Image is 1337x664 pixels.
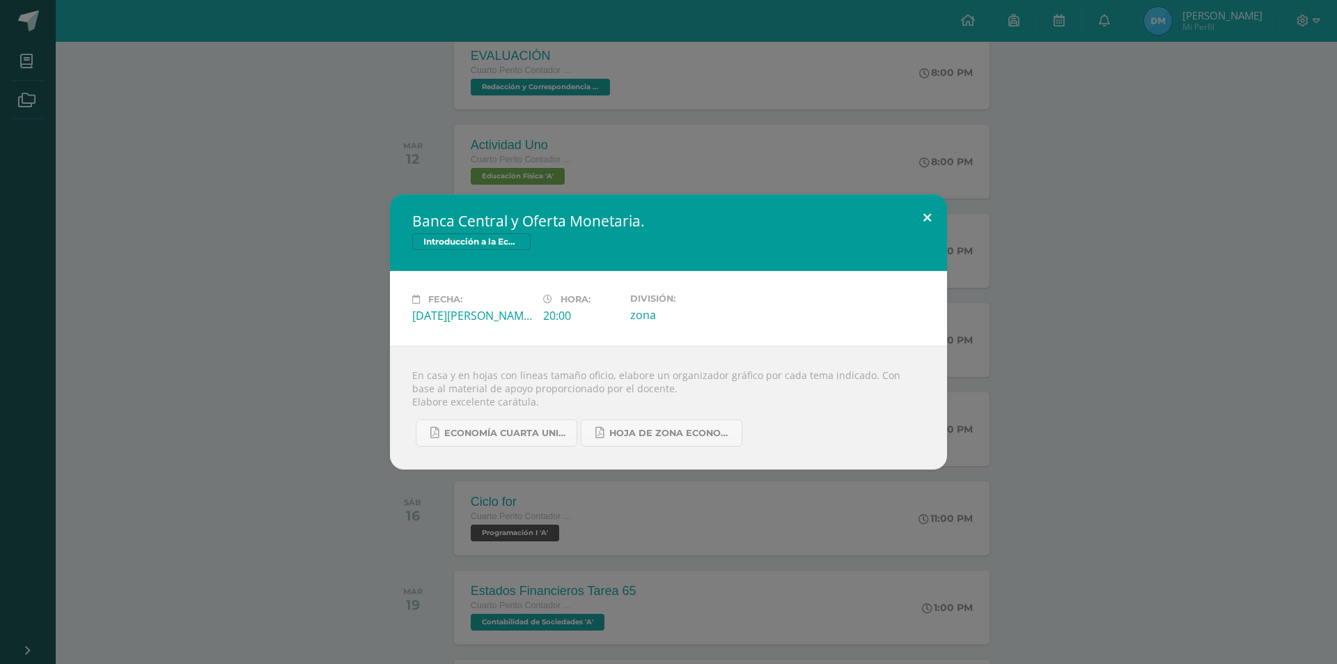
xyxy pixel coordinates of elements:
[412,308,532,323] div: [DATE][PERSON_NAME]
[907,194,947,242] button: Close (Esc)
[609,428,735,439] span: Hoja de Zona Economía.pdf
[390,346,947,470] div: En casa y en hojas con líneas tamaño oficio, elabore un organizador gráfico por cada tema indicad...
[630,293,750,304] label: División:
[412,233,531,250] span: Introducción a la Economía
[543,308,619,323] div: 20:00
[561,294,591,304] span: Hora:
[444,428,570,439] span: ECONOMÍA CUARTA UNIDAD.pdf
[581,419,742,447] a: Hoja de Zona Economía.pdf
[412,211,925,231] h2: Banca Central y Oferta Monetaria.
[630,307,750,323] div: zona
[428,294,462,304] span: Fecha:
[416,419,577,447] a: ECONOMÍA CUARTA UNIDAD.pdf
